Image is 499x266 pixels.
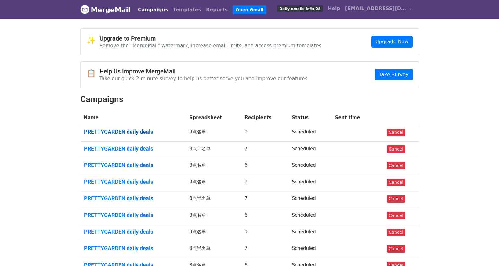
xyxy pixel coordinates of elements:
td: Scheduled [288,158,331,175]
th: Sent time [331,111,383,125]
a: Cancel [387,195,405,203]
span: 📋 [87,69,99,78]
td: 6 [241,208,288,225]
a: Cancel [387,129,405,136]
td: 9 [241,225,288,241]
th: Recipients [241,111,288,125]
td: 6 [241,158,288,175]
img: MergeMail logo [80,5,89,14]
a: Campaigns [136,4,171,16]
a: PRETTYGARDEN daily deals [84,195,182,202]
td: 9 [241,125,288,142]
a: PRETTYGARDEN daily deals [84,212,182,218]
iframe: Chat Widget [468,237,499,266]
div: 聊天小组件 [468,237,499,266]
td: Scheduled [288,208,331,225]
span: Daily emails left: 28 [277,5,323,12]
td: 9点名单 [186,175,241,191]
a: MergeMail [80,3,131,16]
td: 8点半名单 [186,241,241,258]
td: Scheduled [288,241,331,258]
a: Templates [171,4,204,16]
a: Daily emails left: 28 [275,2,325,15]
td: 7 [241,191,288,208]
a: [EMAIL_ADDRESS][DOMAIN_NAME] [343,2,414,17]
td: 8点名单 [186,208,241,225]
a: PRETTYGARDEN daily deals [84,245,182,252]
p: Remove the "MergeMail" watermark, increase email limits, and access premium templates [99,42,322,49]
span: ✨ [87,36,99,45]
a: Take Survey [375,69,412,80]
th: Name [80,111,186,125]
td: 9 [241,175,288,191]
td: 7 [241,241,288,258]
td: Scheduled [288,191,331,208]
a: PRETTYGARDEN daily deals [84,229,182,235]
a: Help [325,2,343,15]
td: Scheduled [288,141,331,158]
td: 8点半名单 [186,191,241,208]
td: 7 [241,141,288,158]
td: 9点名单 [186,125,241,142]
a: PRETTYGARDEN daily deals [84,129,182,135]
h2: Campaigns [80,94,419,105]
td: Scheduled [288,175,331,191]
td: 8点名单 [186,158,241,175]
a: Open Gmail [233,5,266,14]
a: Cancel [387,245,405,253]
a: Cancel [387,229,405,236]
a: Reports [204,4,230,16]
a: Cancel [387,162,405,169]
h4: Upgrade to Premium [99,35,322,42]
p: Take our quick 2-minute survey to help us better serve you and improve our features [99,75,308,82]
a: PRETTYGARDEN daily deals [84,162,182,168]
td: Scheduled [288,225,331,241]
h4: Help Us Improve MergeMail [99,68,308,75]
td: 8点半名单 [186,141,241,158]
span: [EMAIL_ADDRESS][DOMAIN_NAME] [345,5,406,12]
a: Upgrade Now [371,36,412,48]
th: Spreadsheet [186,111,241,125]
a: Cancel [387,179,405,186]
a: Cancel [387,212,405,219]
td: 9点名单 [186,225,241,241]
th: Status [288,111,331,125]
a: Cancel [387,145,405,153]
a: PRETTYGARDEN daily deals [84,145,182,152]
a: PRETTYGARDEN daily deals [84,179,182,185]
td: Scheduled [288,125,331,142]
